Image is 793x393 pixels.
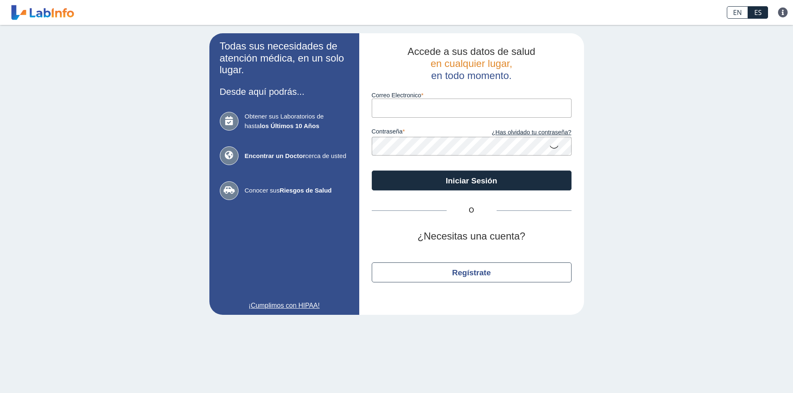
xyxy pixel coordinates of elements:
[245,152,306,159] b: Encontrar un Doctor
[372,171,572,190] button: Iniciar Sesión
[220,87,349,97] h3: Desde aquí podrás...
[472,128,572,137] a: ¿Has olvidado tu contraseña?
[447,205,497,215] span: O
[260,122,319,129] b: los Últimos 10 Años
[748,6,768,19] a: ES
[245,112,349,131] span: Obtener sus Laboratorios de hasta
[220,40,349,76] h2: Todas sus necesidades de atención médica, en un solo lugar.
[245,151,349,161] span: cerca de usted
[727,6,748,19] a: EN
[372,92,572,99] label: Correo Electronico
[372,128,472,137] label: contraseña
[431,70,512,81] span: en todo momento.
[280,187,332,194] b: Riesgos de Salud
[245,186,349,195] span: Conocer sus
[372,262,572,282] button: Regístrate
[408,46,535,57] span: Accede a sus datos de salud
[220,301,349,311] a: ¡Cumplimos con HIPAA!
[372,230,572,242] h2: ¿Necesitas una cuenta?
[719,361,784,384] iframe: Help widget launcher
[430,58,512,69] span: en cualquier lugar,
